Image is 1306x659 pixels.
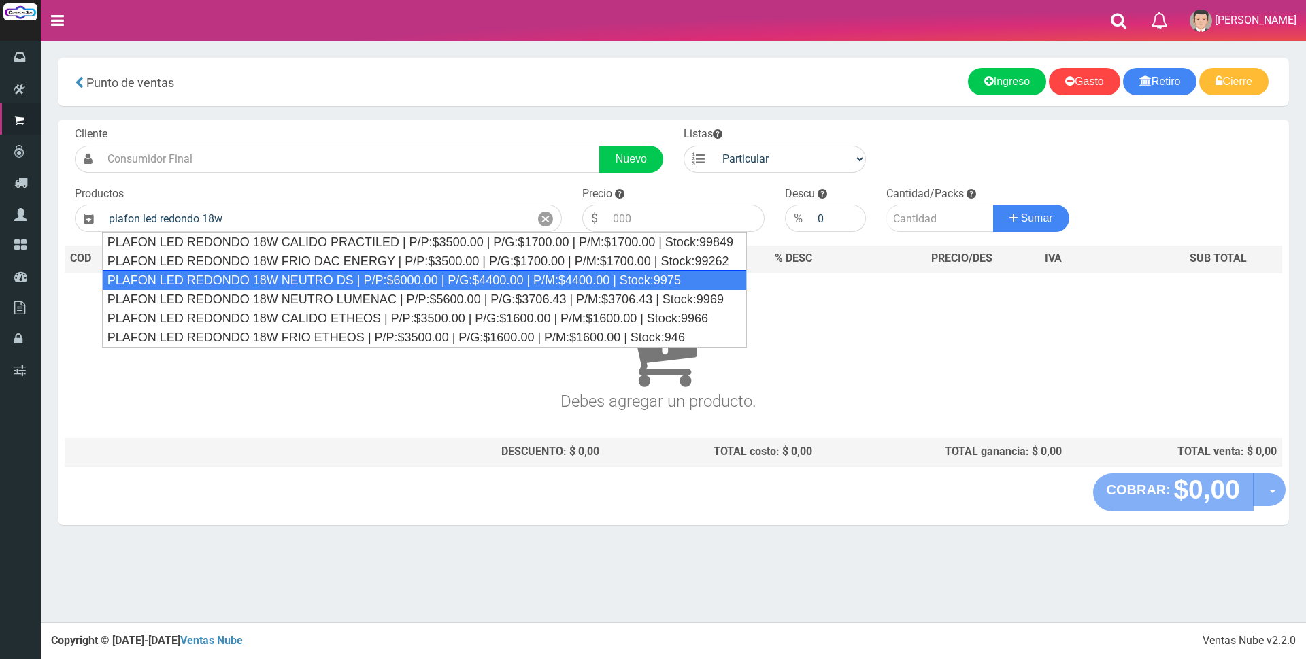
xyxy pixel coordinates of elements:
input: 000 [606,205,765,232]
div: PLAFON LED REDONDO 18W NEUTRO LUMENAC | P/P:$5600.00 | P/G:$3706.43 | P/M:$3706.43 | Stock:9969 [103,290,746,309]
div: $ [582,205,606,232]
a: Nuevo [599,146,663,173]
div: % [785,205,811,232]
img: Logo grande [3,3,37,20]
h3: Debes agregar un producto. [70,292,1247,410]
strong: Copyright © [DATE]-[DATE] [51,634,243,647]
div: TOTAL venta: $ 0,00 [1073,444,1277,460]
span: % DESC [775,252,812,265]
div: Ventas Nube v2.2.0 [1203,633,1296,649]
div: PLAFON LED REDONDO 18W FRIO DAC ENERGY | P/P:$3500.00 | P/G:$1700.00 | P/M:$1700.00 | Stock:99262 [103,252,746,271]
a: Ingreso [968,68,1046,95]
input: Consumidor Final [101,146,600,173]
a: Gasto [1049,68,1120,95]
div: TOTAL costo: $ 0,00 [610,444,813,460]
input: 000 [811,205,866,232]
img: User Image [1190,10,1212,32]
div: PLAFON LED REDONDO 18W CALIDO ETHEOS | P/P:$3500.00 | P/G:$1600.00 | P/M:$1600.00 | Stock:9966 [103,309,746,328]
button: Sumar [993,205,1069,232]
label: Listas [684,126,722,142]
strong: COBRAR: [1107,482,1171,497]
span: IVA [1045,252,1062,265]
label: Descu [785,186,815,202]
span: [PERSON_NAME] [1215,14,1296,27]
a: Retiro [1123,68,1197,95]
button: COBRAR: $0,00 [1093,473,1254,511]
th: COD [65,246,127,273]
span: Punto de ventas [86,75,174,90]
span: PRECIO/DES [931,252,992,265]
span: SUB TOTAL [1190,251,1247,267]
a: Ventas Nube [180,634,243,647]
div: PLAFON LED REDONDO 18W FRIO ETHEOS | P/P:$3500.00 | P/G:$1600.00 | P/M:$1600.00 | Stock:946 [103,328,746,347]
div: PLAFON LED REDONDO 18W CALIDO PRACTILED | P/P:$3500.00 | P/G:$1700.00 | P/M:$1700.00 | Stock:99849 [103,233,746,252]
label: Cantidad/Packs [886,186,964,202]
label: Productos [75,186,124,202]
span: Sumar [1021,212,1053,224]
label: Precio [582,186,612,202]
label: Cliente [75,126,107,142]
input: Cantidad [886,205,994,232]
div: DESCUENTO: $ 0,00 [288,444,599,460]
div: TOTAL ganancia: $ 0,00 [823,444,1062,460]
input: Introduzca el nombre del producto [102,205,530,232]
div: PLAFON LED REDONDO 18W NEUTRO DS | P/P:$6000.00 | P/G:$4400.00 | P/M:$4400.00 | Stock:9975 [102,270,747,290]
a: Cierre [1199,68,1269,95]
strong: $0,00 [1173,475,1240,504]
